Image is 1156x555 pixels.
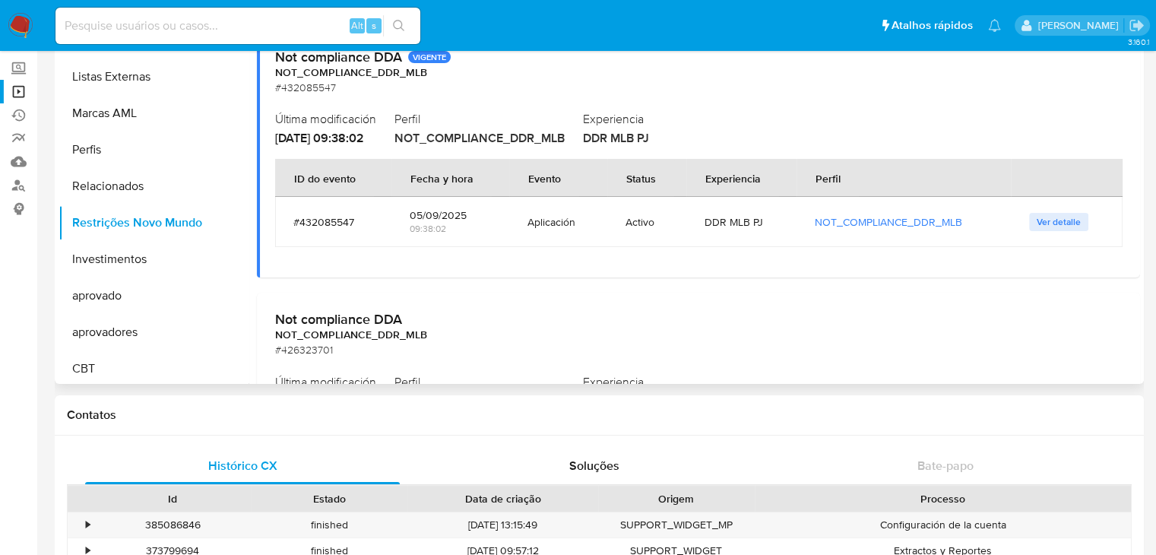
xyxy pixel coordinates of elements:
button: Perfis [59,132,249,168]
span: 3.160.1 [1127,36,1148,48]
span: Atalhos rápidos [892,17,973,33]
button: Relacionados [59,168,249,205]
div: Data de criação [418,491,588,506]
button: Investimentos [59,241,249,277]
button: aprovado [59,277,249,314]
div: SUPPORT_WIDGET_MP [598,512,755,538]
button: Listas Externas [59,59,249,95]
span: Histórico CX [208,457,277,474]
span: Soluções [568,457,619,474]
div: Origem [609,491,744,506]
div: finished [251,512,407,538]
span: Alt [351,18,363,33]
h1: Contatos [67,408,1132,423]
a: Notificações [988,19,1001,32]
button: Restrições Novo Mundo [59,205,249,241]
button: CBT [59,350,249,387]
button: aprovadores [59,314,249,350]
button: search-icon [383,15,414,36]
span: s [372,18,376,33]
div: Id [105,491,240,506]
div: Estado [261,491,397,506]
span: Bate-papo [917,457,974,474]
div: Processo [765,491,1120,506]
button: Marcas AML [59,95,249,132]
div: [DATE] 13:15:49 [407,512,598,538]
input: Pesquise usuários ou casos... [55,16,420,36]
div: • [86,518,90,532]
p: matias.logusso@mercadopago.com.br [1037,18,1123,33]
div: Configuración de la cuenta [755,512,1131,538]
a: Sair [1129,17,1145,33]
div: 385086846 [94,512,251,538]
